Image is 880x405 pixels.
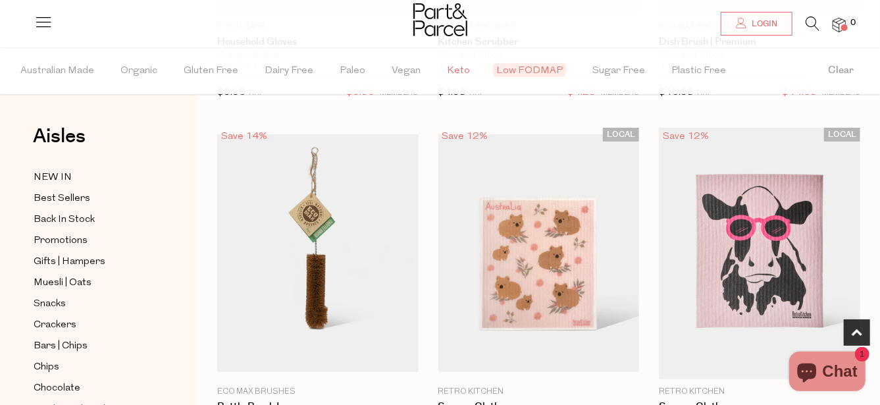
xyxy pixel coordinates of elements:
span: LOCAL [824,128,860,142]
a: Chips [34,359,153,375]
span: Promotions [34,233,88,249]
p: Retro Kitchen [438,386,640,398]
div: Save 12% [659,128,713,146]
span: Login [748,18,777,30]
a: Crackers [34,317,153,333]
span: Paleo [340,48,365,94]
a: Muesli | Oats [34,275,153,291]
span: NEW IN [34,170,72,186]
span: Plastic Free [671,48,726,94]
a: Back In Stock [34,211,153,228]
a: Aisles [33,126,86,159]
a: Login [721,12,792,36]
span: Bars | Chips [34,338,88,354]
a: Snacks [34,296,153,312]
div: Save 14% [217,128,271,146]
a: Chocolate [34,380,153,396]
span: Sugar Free [592,48,645,94]
p: Eco Max Brushes [217,386,419,398]
span: Vegan [392,48,421,94]
span: Keto [447,48,470,94]
a: NEW IN [34,169,153,186]
span: Chips [34,360,59,375]
span: Best Sellers [34,191,90,207]
span: 0 [847,17,859,29]
a: Promotions [34,232,153,249]
span: Snacks [34,296,66,312]
span: Gluten Free [184,48,238,94]
span: Muesli | Oats [34,275,91,291]
div: Save 12% [438,128,492,146]
img: Bottle Brush Large [217,134,419,372]
p: Retro Kitchen [659,386,860,398]
inbox-online-store-chat: Shopify online store chat [785,352,869,394]
a: 0 [833,18,846,32]
span: Back In Stock [34,212,95,228]
span: Australian Made [20,48,94,94]
span: Chocolate [34,381,80,396]
span: Crackers [34,317,76,333]
span: LOCAL [603,128,639,142]
button: Clear filter by Filter [802,47,880,94]
span: Gifts | Hampers [34,254,105,270]
a: Gifts | Hampers [34,254,153,270]
img: Part&Parcel [413,3,467,36]
span: Dairy Free [265,48,313,94]
span: Low FODMAP [493,63,566,77]
span: Aisles [33,122,86,151]
img: Sponge Cloth [438,134,640,372]
a: Bars | Chips [34,338,153,354]
img: Sponge Cloth [659,128,860,379]
a: Best Sellers [34,190,153,207]
span: Organic [120,48,157,94]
